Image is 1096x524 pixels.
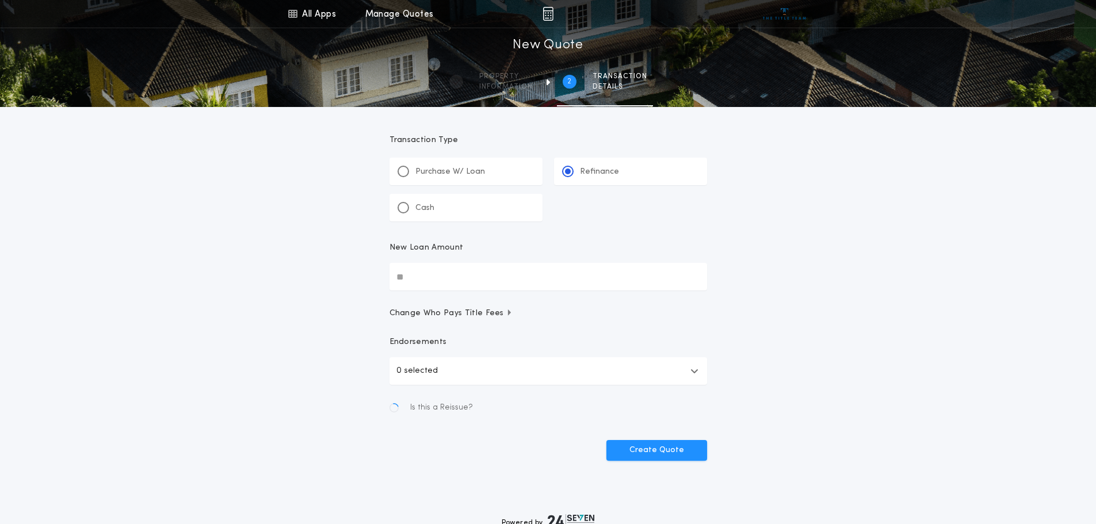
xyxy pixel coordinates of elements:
h2: 2 [567,77,571,86]
span: information [479,82,533,91]
span: Transaction [593,72,647,81]
span: Property [479,72,533,81]
img: img [543,7,553,21]
span: details [593,82,647,91]
p: 0 selected [396,364,438,378]
h1: New Quote [513,36,583,55]
input: New Loan Amount [389,263,707,290]
p: Purchase W/ Loan [415,166,485,178]
span: Is this a Reissue? [410,402,473,414]
p: Cash [415,202,434,214]
p: Transaction Type [389,135,707,146]
button: Create Quote [606,440,707,461]
p: Endorsements [389,336,707,348]
img: vs-icon [763,8,806,20]
button: Change Who Pays Title Fees [389,308,707,319]
p: New Loan Amount [389,242,464,254]
span: Change Who Pays Title Fees [389,308,513,319]
p: Refinance [580,166,619,178]
button: 0 selected [389,357,707,385]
